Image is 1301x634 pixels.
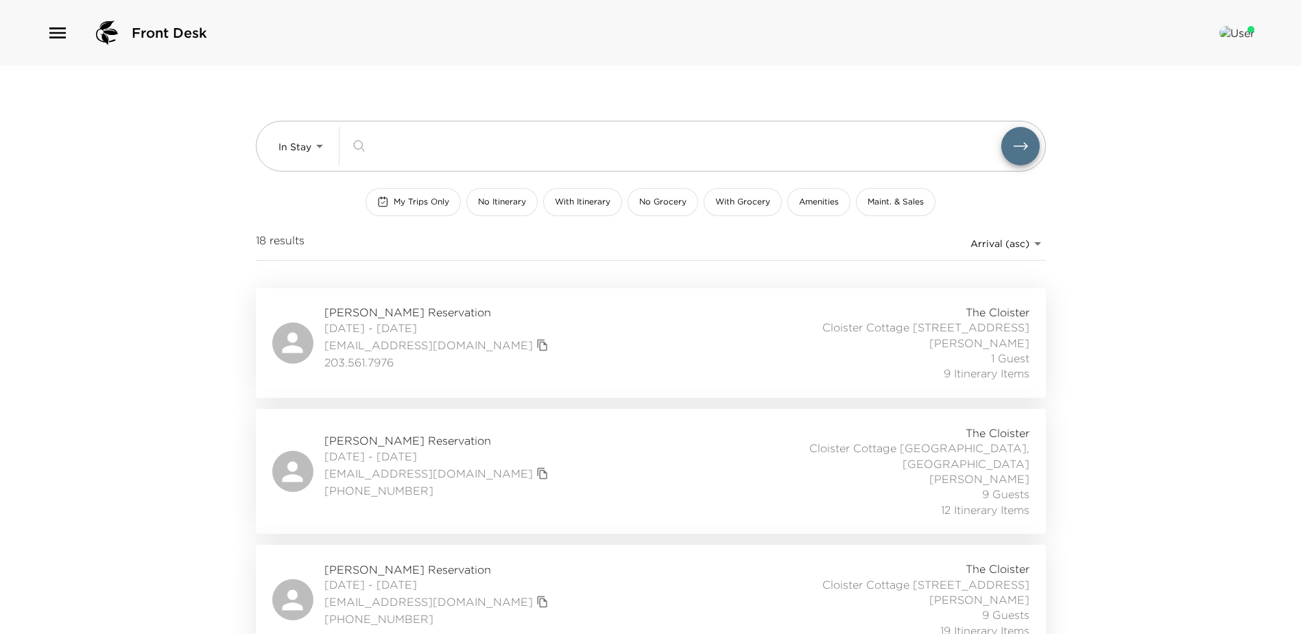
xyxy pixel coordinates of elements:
[366,188,461,216] button: My Trips Only
[466,188,538,216] button: No Itinerary
[1219,26,1254,40] img: User
[324,433,552,448] span: [PERSON_NAME] Reservation
[324,305,552,320] span: [PERSON_NAME] Reservation
[372,138,1001,154] input: Search by traveler, residence, or concierge
[533,336,552,355] button: copy primary member email
[966,561,1029,576] span: The Cloister
[132,23,207,43] span: Front Desk
[991,351,1029,366] span: 1 Guest
[256,409,1046,534] a: [PERSON_NAME] Reservation[DATE] - [DATE][EMAIL_ADDRESS][DOMAIN_NAME]copy primary member email[PHO...
[533,592,552,611] button: copy primary member email
[324,611,552,626] span: [PHONE_NUMBER]
[966,425,1029,441] span: The Cloister
[543,188,622,216] button: With Itinerary
[324,562,552,577] span: [PERSON_NAME] Reservation
[628,188,698,216] button: No Grocery
[324,355,552,370] span: 203.561.7976
[324,466,533,481] a: [EMAIL_ADDRESS][DOMAIN_NAME]
[478,196,526,208] span: No Itinerary
[799,196,839,208] span: Amenities
[941,502,1029,517] span: 12 Itinerary Items
[278,141,311,153] span: In Stay
[970,237,1029,250] span: Arrival (asc)
[704,188,782,216] button: With Grocery
[256,288,1046,398] a: [PERSON_NAME] Reservation[DATE] - [DATE][EMAIL_ADDRESS][DOMAIN_NAME]copy primary member email203....
[555,196,610,208] span: With Itinerary
[966,305,1029,320] span: The Cloister
[944,366,1029,381] span: 9 Itinerary Items
[91,16,123,49] img: logo
[394,196,449,208] span: My Trips Only
[929,592,1029,607] span: [PERSON_NAME]
[324,577,552,592] span: [DATE] - [DATE]
[982,607,1029,622] span: 9 Guests
[324,320,552,336] span: [DATE] - [DATE]
[868,196,924,208] span: Maint. & Sales
[929,336,1029,351] span: [PERSON_NAME]
[982,486,1029,502] span: 9 Guests
[929,471,1029,486] span: [PERSON_NAME]
[726,441,1029,471] span: Cloister Cottage [GEOGRAPHIC_DATA], [GEOGRAPHIC_DATA]
[639,196,687,208] span: No Grocery
[256,233,305,255] span: 18 results
[787,188,850,216] button: Amenities
[324,594,533,609] a: [EMAIL_ADDRESS][DOMAIN_NAME]
[715,196,770,208] span: With Grocery
[856,188,935,216] button: Maint. & Sales
[822,320,1029,335] span: Cloister Cottage [STREET_ADDRESS]
[324,338,533,353] a: [EMAIL_ADDRESS][DOMAIN_NAME]
[822,577,1029,592] span: Cloister Cottage [STREET_ADDRESS]
[324,449,552,464] span: [DATE] - [DATE]
[324,483,552,498] span: [PHONE_NUMBER]
[533,464,552,483] button: copy primary member email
